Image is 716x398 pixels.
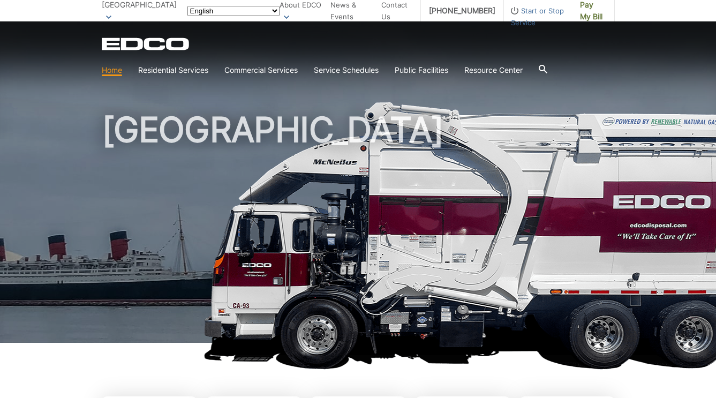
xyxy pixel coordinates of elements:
[187,6,280,16] select: Select a language
[224,64,298,76] a: Commercial Services
[102,112,615,348] h1: [GEOGRAPHIC_DATA]
[464,64,523,76] a: Resource Center
[314,64,379,76] a: Service Schedules
[102,37,191,50] a: EDCD logo. Return to the homepage.
[102,64,122,76] a: Home
[138,64,208,76] a: Residential Services
[395,64,448,76] a: Public Facilities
